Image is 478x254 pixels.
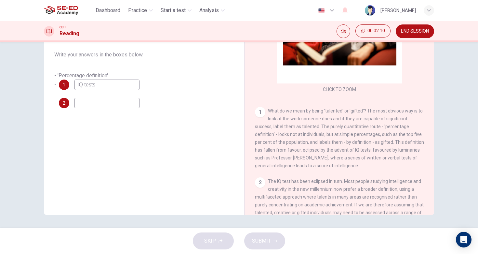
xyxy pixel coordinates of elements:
[255,179,424,239] span: The IQ test has been eclipsed in turn. Most people studying intelligence and creativity in the ne...
[158,5,194,16] button: Start a test
[367,28,385,34] span: 00:02:10
[317,8,325,13] img: en
[355,24,391,38] div: Hide
[96,7,120,14] span: Dashboard
[128,7,147,14] span: Practice
[255,108,424,168] span: What do we mean by being 'talented' or 'gifted'? The most obvious way is to look at the work some...
[60,30,79,37] h1: Reading
[401,29,429,34] span: END SESSION
[60,25,66,30] span: CEFR
[126,5,155,16] button: Practice
[197,5,227,16] button: Analysis
[380,7,416,14] div: [PERSON_NAME]
[365,5,375,16] img: Profile picture
[93,5,123,16] button: Dashboard
[161,7,186,14] span: Start a test
[199,7,219,14] span: Analysis
[337,24,350,38] div: Mute
[255,177,265,188] div: 2
[63,82,65,87] span: 1
[54,100,56,106] span: -
[63,101,65,105] span: 2
[44,4,93,17] a: SE-ED Academy logo
[355,24,391,37] button: 00:02:10
[255,107,265,117] div: 1
[54,72,108,88] span: - 'Percentage definition' -
[396,24,434,38] button: END SESSION
[44,4,78,17] img: SE-ED Academy logo
[456,232,471,247] div: Open Intercom Messenger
